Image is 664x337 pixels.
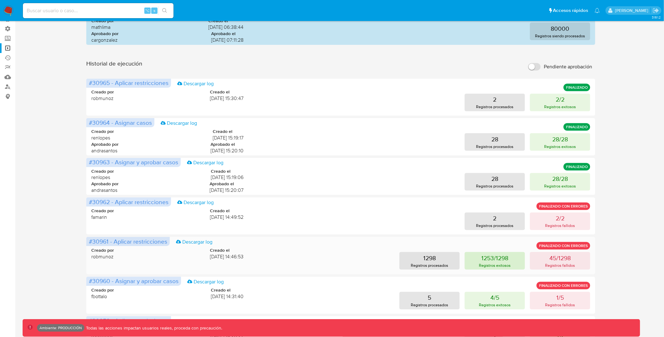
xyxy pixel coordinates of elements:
[40,327,82,329] p: Ambiente: PRODUCCIÓN
[153,8,155,13] span: s
[615,8,651,13] p: ramiro.carbonell@mercadolibre.com.co
[145,8,150,13] span: ⌥
[84,325,222,331] p: Todas las acciones impactan usuarios reales, proceda con precaución.
[553,7,588,14] span: Accesos rápidos
[23,7,174,15] input: Buscar usuario o caso...
[595,8,600,13] a: Notificaciones
[653,7,659,14] a: Salir
[158,6,171,15] button: search-icon
[652,15,661,20] span: 3.161.2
